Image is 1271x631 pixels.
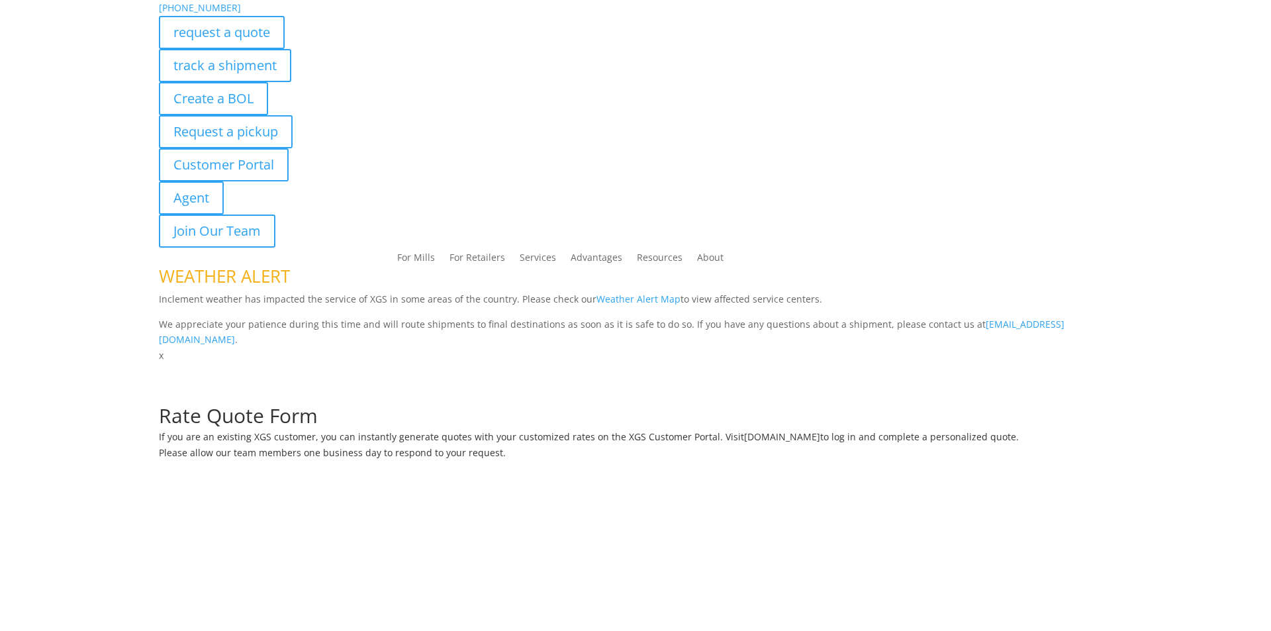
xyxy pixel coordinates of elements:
[159,430,744,443] span: If you are an existing XGS customer, you can instantly generate quotes with your customized rates...
[571,253,622,267] a: Advantages
[159,364,1112,390] h1: Request a Quote
[744,430,820,443] a: [DOMAIN_NAME]
[159,291,1112,316] p: Inclement weather has impacted the service of XGS in some areas of the country. Please check our ...
[159,181,224,215] a: Agent
[520,253,556,267] a: Services
[637,253,683,267] a: Resources
[820,430,1019,443] span: to log in and complete a personalized quote.
[697,253,724,267] a: About
[159,448,1112,464] h6: Please allow our team members one business day to respond to your request.
[159,390,1112,406] p: Complete the form below for a customized quote based on your shipping needs.
[159,406,1112,432] h1: Rate Quote Form
[159,348,1112,364] p: x
[159,16,285,49] a: request a quote
[596,293,681,305] a: Weather Alert Map
[159,148,289,181] a: Customer Portal
[159,316,1112,348] p: We appreciate your patience during this time and will route shipments to final destinations as so...
[159,49,291,82] a: track a shipment
[159,264,290,288] span: WEATHER ALERT
[159,1,241,14] a: [PHONE_NUMBER]
[449,253,505,267] a: For Retailers
[397,253,435,267] a: For Mills
[159,115,293,148] a: Request a pickup
[159,215,275,248] a: Join Our Team
[159,82,268,115] a: Create a BOL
